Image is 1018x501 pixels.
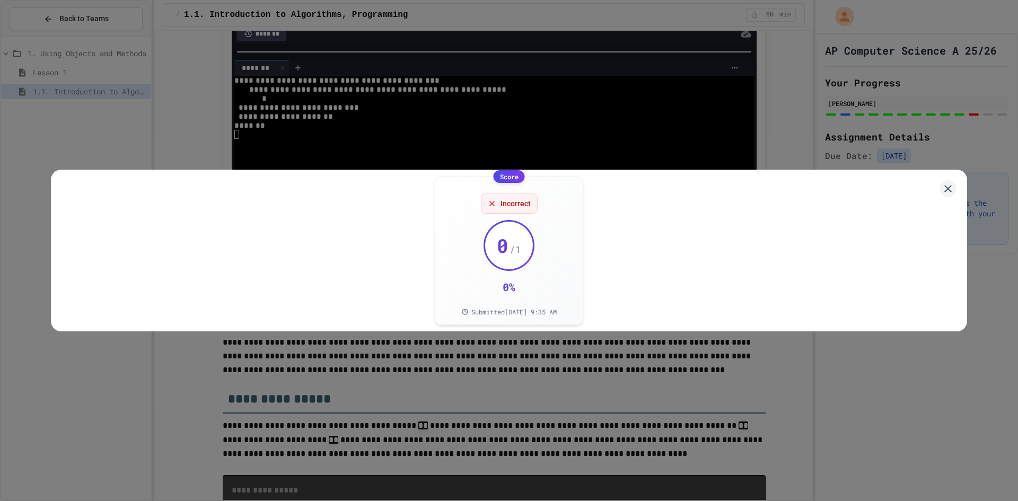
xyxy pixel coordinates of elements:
[471,307,557,316] span: Submitted [DATE] 9:35 AM
[510,242,521,257] span: / 1
[494,170,525,183] div: Score
[503,279,515,294] div: 0 %
[501,198,531,209] span: Incorrect
[497,235,508,256] span: 0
